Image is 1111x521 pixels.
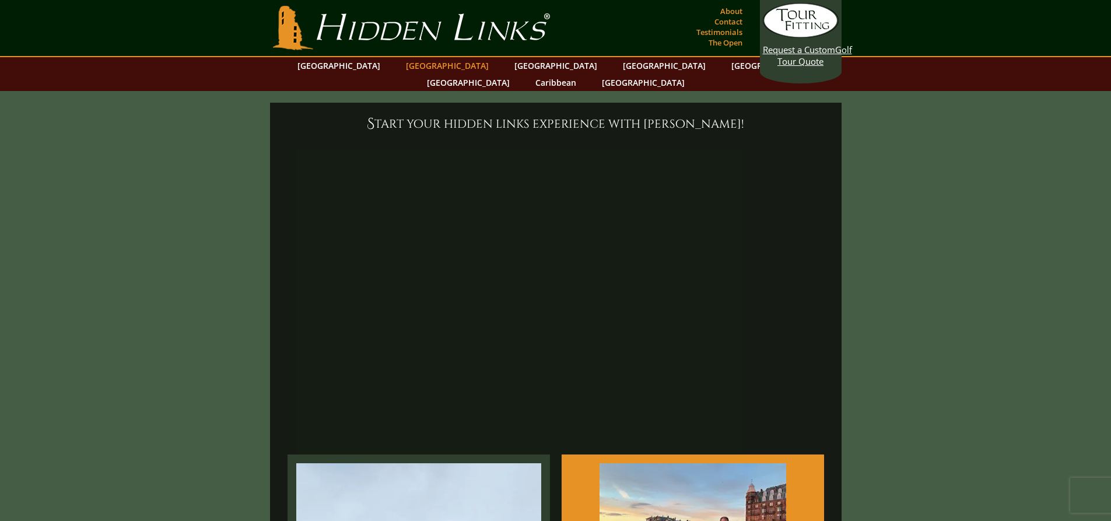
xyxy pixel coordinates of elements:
a: About [717,3,745,19]
a: [GEOGRAPHIC_DATA] [421,74,516,91]
a: The Open [706,34,745,51]
a: [GEOGRAPHIC_DATA] [726,57,820,74]
iframe: Start your Hidden Links experience with Sir Nick! [282,140,830,449]
a: Testimonials [693,24,745,40]
a: Request a CustomGolf Tour Quote [763,3,839,67]
a: Contact [712,13,745,30]
a: [GEOGRAPHIC_DATA] [509,57,603,74]
a: [GEOGRAPHIC_DATA] [292,57,386,74]
span: Request a Custom [763,44,835,55]
a: [GEOGRAPHIC_DATA] [596,74,691,91]
a: [GEOGRAPHIC_DATA] [617,57,712,74]
a: Caribbean [530,74,582,91]
a: [GEOGRAPHIC_DATA] [400,57,495,74]
h6: Start your Hidden Links experience with [PERSON_NAME]! [282,114,830,133]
